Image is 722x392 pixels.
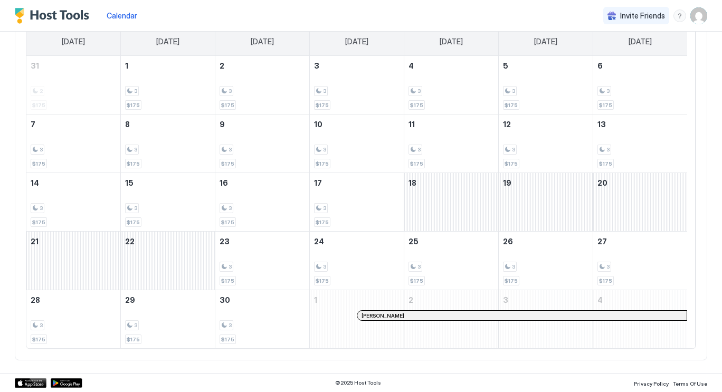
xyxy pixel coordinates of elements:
[40,322,43,329] span: 3
[593,232,687,251] a: September 27, 2025
[229,205,232,212] span: 3
[429,27,473,56] a: Thursday
[32,219,45,226] span: $175
[512,263,515,270] span: 3
[26,290,120,310] a: September 28, 2025
[121,232,215,290] td: September 22, 2025
[125,120,130,129] span: 8
[408,120,415,129] span: 11
[404,232,498,290] td: September 25, 2025
[593,56,687,75] a: September 6, 2025
[220,61,224,70] span: 2
[134,146,137,153] span: 3
[593,56,687,114] td: September 6, 2025
[215,290,309,310] a: September 30, 2025
[229,88,232,94] span: 3
[26,114,120,134] a: September 7, 2025
[597,120,606,129] span: 13
[215,56,309,75] a: September 2, 2025
[31,120,35,129] span: 7
[499,173,593,193] a: September 19, 2025
[498,232,593,290] td: September 26, 2025
[499,290,593,310] a: October 3, 2025
[310,56,404,75] a: September 3, 2025
[310,173,404,232] td: September 17, 2025
[512,88,515,94] span: 3
[125,237,135,246] span: 22
[503,295,508,304] span: 3
[404,114,498,173] td: September 11, 2025
[593,114,687,173] td: September 13, 2025
[629,37,652,46] span: [DATE]
[503,61,508,70] span: 5
[417,146,421,153] span: 3
[215,232,309,251] a: September 23, 2025
[314,178,322,187] span: 17
[408,61,414,70] span: 4
[593,290,687,349] td: October 4, 2025
[323,263,326,270] span: 3
[597,295,603,304] span: 4
[597,178,607,187] span: 20
[606,146,610,153] span: 3
[404,290,498,349] td: October 2, 2025
[417,263,421,270] span: 3
[134,205,137,212] span: 3
[310,114,404,173] td: September 10, 2025
[310,290,404,349] td: October 1, 2025
[345,37,368,46] span: [DATE]
[599,102,612,109] span: $175
[314,295,317,304] span: 1
[229,146,232,153] span: 3
[15,8,94,24] div: Host Tools Logo
[634,377,669,388] a: Privacy Policy
[127,336,140,343] span: $175
[15,378,46,388] div: App Store
[599,160,612,167] span: $175
[215,173,310,232] td: September 16, 2025
[314,237,324,246] span: 24
[215,114,309,134] a: September 9, 2025
[220,178,228,187] span: 16
[221,160,234,167] span: $175
[220,295,230,304] span: 30
[316,219,329,226] span: $175
[410,160,423,167] span: $175
[121,290,215,310] a: September 29, 2025
[673,9,686,22] div: menu
[618,27,662,56] a: Saturday
[499,232,593,251] a: September 26, 2025
[134,322,137,329] span: 3
[440,37,463,46] span: [DATE]
[597,237,607,246] span: 27
[404,173,498,193] a: September 18, 2025
[215,290,310,349] td: September 30, 2025
[362,312,682,319] div: [PERSON_NAME]
[505,278,518,284] span: $175
[215,232,310,290] td: September 23, 2025
[26,56,120,75] a: August 31, 2025
[121,56,215,114] td: September 1, 2025
[125,295,135,304] span: 29
[229,322,232,329] span: 3
[310,56,404,114] td: September 3, 2025
[221,278,234,284] span: $175
[673,380,707,387] span: Terms Of Use
[314,120,322,129] span: 10
[503,178,511,187] span: 19
[404,173,498,232] td: September 18, 2025
[121,290,215,349] td: September 29, 2025
[107,10,137,21] a: Calendar
[26,232,121,290] td: September 21, 2025
[503,237,513,246] span: 26
[31,295,40,304] span: 28
[31,237,39,246] span: 21
[62,37,85,46] span: [DATE]
[534,37,557,46] span: [DATE]
[316,160,329,167] span: $175
[156,37,179,46] span: [DATE]
[410,102,423,109] span: $175
[512,146,515,153] span: 3
[215,56,310,114] td: September 2, 2025
[310,290,404,310] a: October 1, 2025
